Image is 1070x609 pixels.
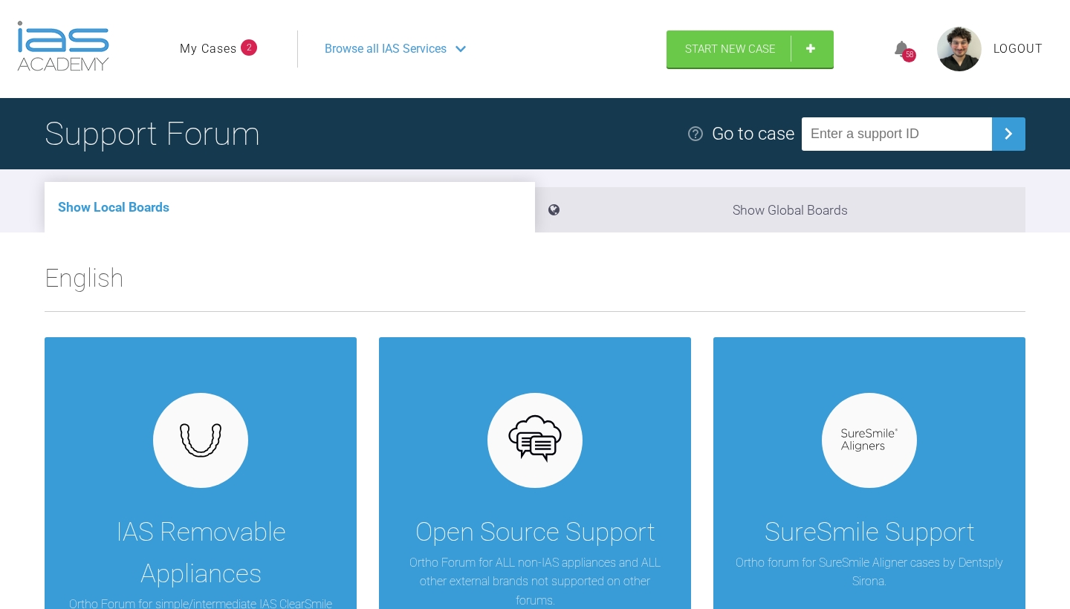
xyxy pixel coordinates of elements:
[765,512,975,553] div: SureSmile Support
[902,48,916,62] div: 58
[685,42,776,56] span: Start New Case
[535,187,1025,232] li: Show Global Boards
[172,419,230,462] img: removables.927eaa4e.svg
[325,39,447,59] span: Browse all IAS Services
[45,182,535,232] li: Show Local Boards
[996,122,1020,146] img: chevronRight.28bd32b0.svg
[712,120,794,148] div: Go to case
[17,21,109,71] img: logo-light.3e3ef733.png
[241,39,257,56] span: 2
[67,512,334,595] div: IAS Removable Appliances
[180,39,237,59] a: My Cases
[802,117,992,151] input: Enter a support ID
[841,429,898,452] img: suresmile.935bb804.svg
[45,258,1025,311] h2: English
[993,39,1043,59] a: Logout
[937,27,982,71] img: profile.png
[667,30,834,68] a: Start New Case
[507,411,564,469] img: opensource.6e495855.svg
[45,108,260,160] h1: Support Forum
[736,553,1003,591] p: Ortho forum for SureSmile Aligner cases by Dentsply Sirona.
[415,512,655,553] div: Open Source Support
[687,125,704,143] img: help.e70b9f3d.svg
